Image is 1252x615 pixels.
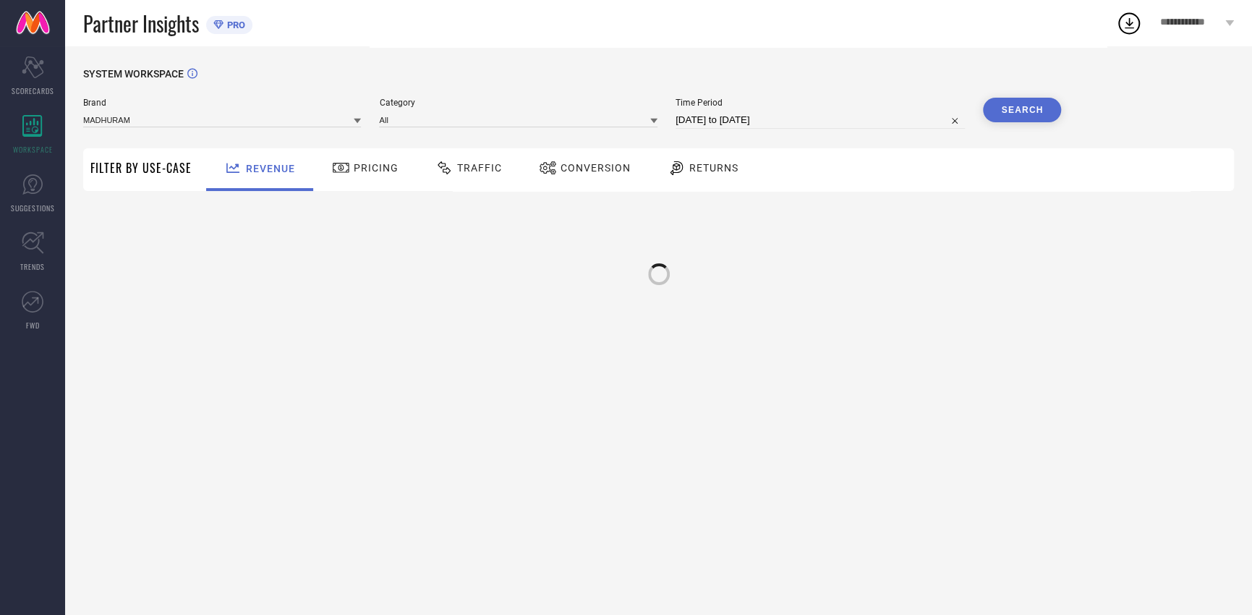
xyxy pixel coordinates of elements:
[354,162,399,174] span: Pricing
[83,9,199,38] span: Partner Insights
[561,162,631,174] span: Conversion
[83,68,184,80] span: SYSTEM WORKSPACE
[223,20,245,30] span: PRO
[246,163,295,174] span: Revenue
[676,98,965,108] span: Time Period
[1116,10,1142,36] div: Open download list
[90,159,192,177] span: Filter By Use-Case
[11,203,55,213] span: SUGGESTIONS
[379,98,657,108] span: Category
[983,98,1061,122] button: Search
[689,162,738,174] span: Returns
[26,320,40,331] span: FWD
[20,261,45,272] span: TRENDS
[13,144,53,155] span: WORKSPACE
[676,111,965,129] input: Select time period
[457,162,502,174] span: Traffic
[83,98,361,108] span: Brand
[12,85,54,96] span: SCORECARDS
